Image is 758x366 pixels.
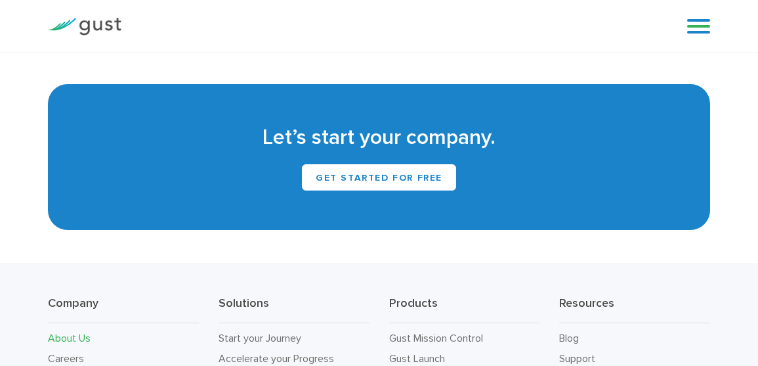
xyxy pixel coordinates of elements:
[559,352,595,365] a: Support
[48,296,199,323] h3: Company
[48,18,121,35] img: Gust Logo
[302,164,456,191] a: Get Started for Free
[61,124,698,152] h2: Let’s start your company.
[219,332,301,344] a: Start your Journey
[389,332,483,344] a: Gust Mission Control
[389,352,445,365] a: Gust Launch
[219,296,369,323] h3: Solutions
[48,352,84,365] a: Careers
[219,352,334,365] a: Accelerate your Progress
[48,332,91,344] a: About Us
[559,296,710,323] h3: Resources
[559,332,579,344] a: Blog
[389,296,540,323] h3: Products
